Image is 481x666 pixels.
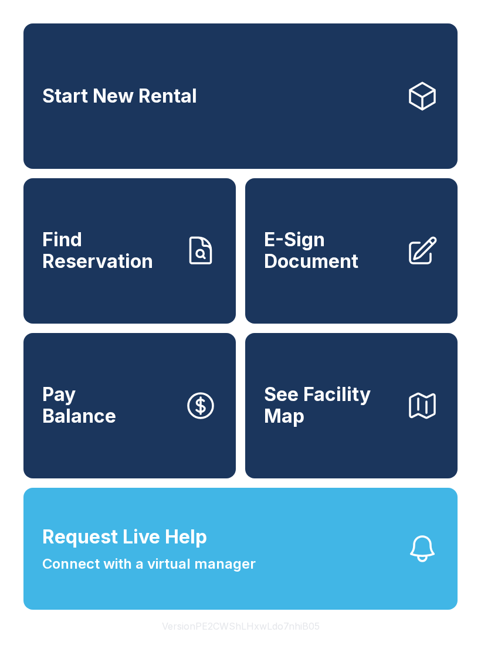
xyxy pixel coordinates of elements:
a: Find Reservation [23,178,236,324]
span: See Facility Map [264,384,397,427]
span: Connect with a virtual manager [42,553,256,575]
button: See Facility Map [245,333,458,478]
a: E-Sign Document [245,178,458,324]
a: Start New Rental [23,23,458,169]
button: VersionPE2CWShLHxwLdo7nhiB05 [153,610,329,643]
span: Request Live Help [42,523,207,551]
span: Start New Rental [42,86,197,107]
span: Find Reservation [42,229,175,272]
button: Request Live HelpConnect with a virtual manager [23,488,458,610]
a: PayBalance [23,333,236,478]
span: Pay Balance [42,384,116,427]
span: E-Sign Document [264,229,397,272]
